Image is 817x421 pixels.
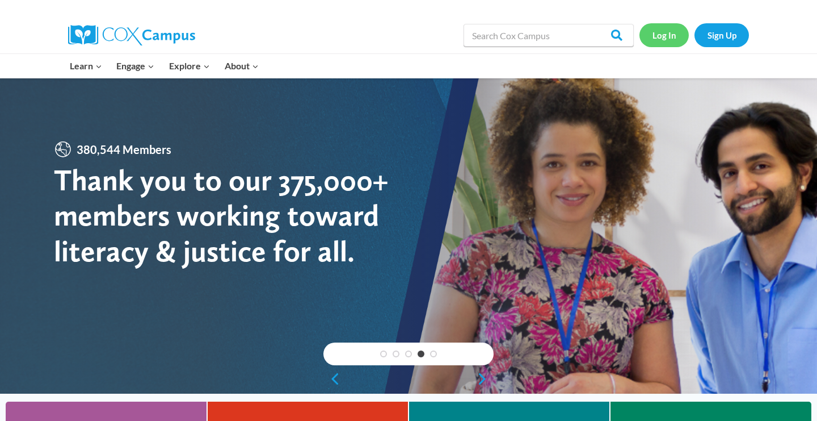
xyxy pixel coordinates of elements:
span: 380,544 Members [72,140,176,159]
button: Child menu of Engage [110,54,162,78]
button: Child menu of Explore [162,54,217,78]
div: content slider buttons [323,368,494,390]
nav: Secondary Navigation [639,23,749,47]
button: Child menu of Learn [62,54,110,78]
a: 2 [393,351,399,357]
a: next [477,372,494,386]
a: Sign Up [694,23,749,47]
div: Thank you to our 375,000+ members working toward literacy & justice for all. [54,162,408,269]
a: 4 [418,351,424,357]
a: Log In [639,23,689,47]
input: Search Cox Campus [464,24,634,47]
a: 5 [430,351,437,357]
a: 3 [405,351,412,357]
img: Cox Campus [68,25,195,45]
nav: Primary Navigation [62,54,266,78]
button: Child menu of About [217,54,266,78]
a: 1 [380,351,387,357]
a: previous [323,372,340,386]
